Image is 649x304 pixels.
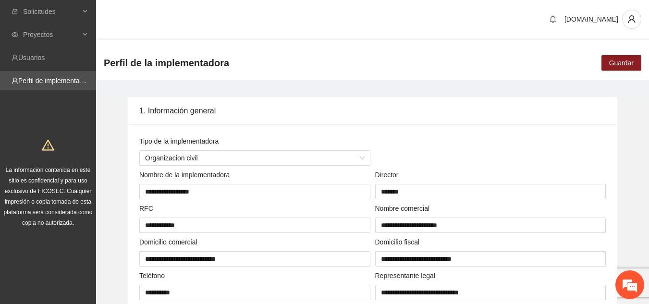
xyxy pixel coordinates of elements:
[18,77,93,85] a: Perfil de implementadora
[42,139,54,151] span: warning
[23,25,80,44] span: Proyectos
[375,203,430,214] label: Nombre comercial
[18,54,45,61] a: Usuarios
[546,15,560,23] span: bell
[545,12,561,27] button: bell
[139,237,197,247] label: Domicilio comercial
[139,203,153,214] label: RFC
[4,167,93,226] span: La información contenida en este sitio es confidencial y para uso exclusivo de FICOSEC. Cualquier...
[12,8,18,15] span: inbox
[139,170,230,180] label: Nombre de la implementadora
[375,170,399,180] label: Director
[139,270,165,281] label: Teléfono
[622,10,641,29] button: user
[564,15,618,23] span: [DOMAIN_NAME]
[139,136,219,146] label: Tipo de la implementadora
[609,58,634,68] span: Guardar
[623,15,641,24] span: user
[139,97,606,124] div: 1. Información general
[601,55,641,71] button: Guardar
[145,151,365,165] span: Organizacion civil
[12,31,18,38] span: eye
[375,237,420,247] label: Domicilio fiscal
[104,55,229,71] span: Perfil de la implementadora
[375,270,435,281] label: Representante legal
[23,2,80,21] span: Solicitudes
